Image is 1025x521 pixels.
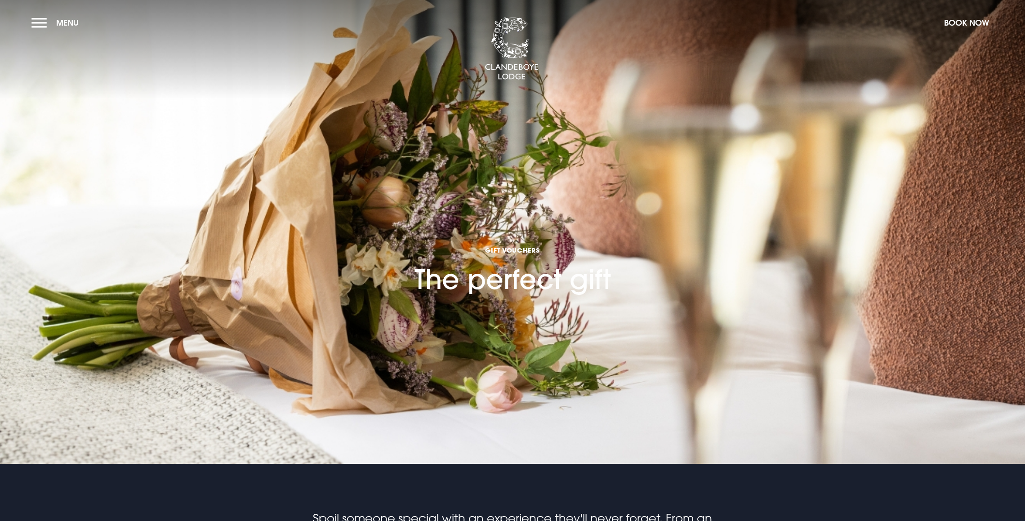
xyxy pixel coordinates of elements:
button: Menu [31,13,83,32]
h1: The perfect gift [414,246,611,295]
img: Clandeboye Lodge [485,18,539,80]
button: Book Now [940,13,994,32]
span: Menu [56,18,79,28]
span: GIFT VOUCHERS [414,246,611,254]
